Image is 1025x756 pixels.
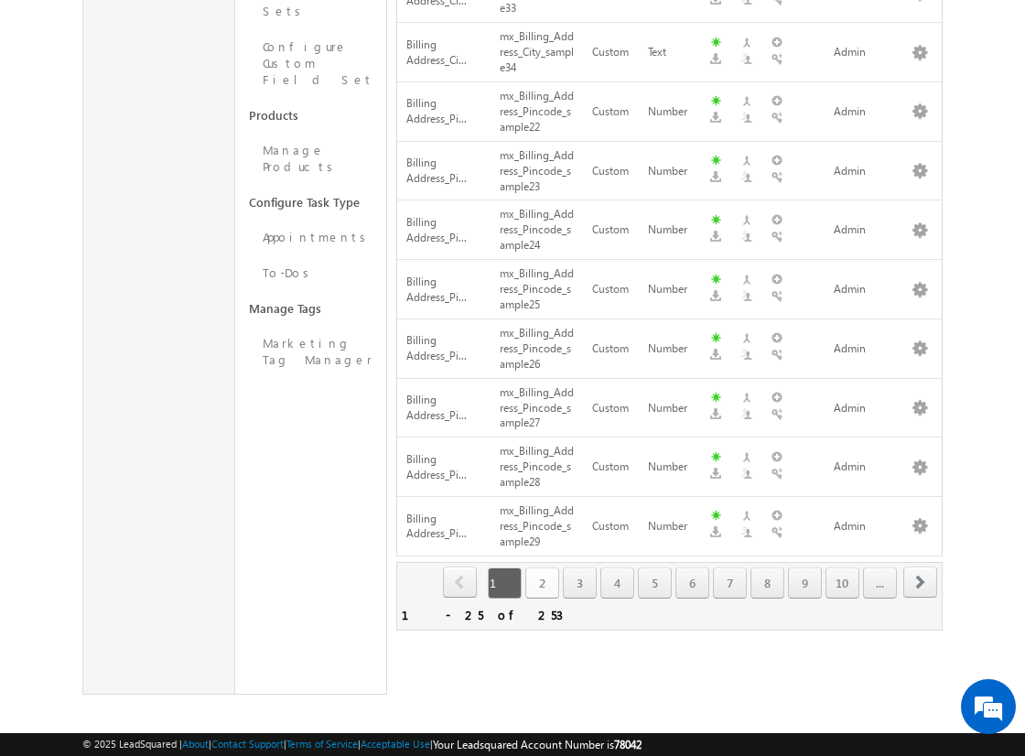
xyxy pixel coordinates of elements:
div: Admin [834,280,890,299]
div: Admin [834,340,890,359]
div: Leave a message [95,96,307,120]
span: Billing Address_Pi... [406,452,467,481]
span: 1 [488,567,522,599]
div: Number [648,280,692,299]
div: Custom [592,103,630,122]
div: Admin [834,517,890,536]
span: Billing Address_Pi... [406,393,467,422]
a: Configure Custom Field Set [235,29,387,98]
div: Admin [834,103,890,122]
span: Billing Address_Pi... [406,156,467,185]
a: Acceptable Use [361,738,430,750]
a: Marketing Tag Manager [235,326,387,378]
span: © 2025 LeadSquared | | | | | [82,736,642,753]
a: 7 [713,567,747,599]
a: 8 [750,567,784,599]
a: About [182,738,209,750]
div: Custom [592,221,630,240]
div: mx_Billing_Address_City_sample34 [500,27,574,78]
div: mx_Billing_Address_Pincode_sample22 [500,87,574,137]
span: Billing Address_Pi... [406,215,467,244]
em: Submit [268,564,332,589]
span: next [903,567,937,598]
span: Billing Address_Pi... [406,333,467,362]
a: To-Dos [235,255,387,291]
a: 2 [525,567,559,599]
a: next [903,568,937,598]
div: Custom [592,399,630,418]
div: Number [648,340,692,359]
span: Billing Address_Pi... [406,275,467,304]
a: prev [443,568,478,598]
div: Text [648,43,692,62]
div: Custom [592,517,630,536]
div: mx_Billing_Address_Pincode_sample29 [500,502,574,552]
a: 5 [638,567,672,599]
span: Billing Address_Pi... [406,96,467,125]
a: 4 [600,567,634,599]
span: Your Leadsquared Account Number is [433,738,642,751]
div: mx_Billing_Address_Pincode_sample24 [500,205,574,255]
div: Number [648,162,692,181]
a: Products [235,98,387,133]
a: ... [863,567,897,599]
div: Custom [592,43,630,62]
div: Admin [834,458,890,477]
span: prev [443,567,477,598]
a: 3 [563,567,597,599]
a: Appointments [235,220,387,255]
span: Billing Address_Ci... [406,38,467,67]
div: mx_Billing_Address_Pincode_sample27 [500,383,574,434]
div: 1 - 25 of 253 [402,604,563,625]
div: Admin [834,399,890,418]
div: Number [648,517,692,536]
div: Custom [592,458,630,477]
div: mx_Billing_Address_Pincode_sample28 [500,442,574,492]
div: Custom [592,280,630,299]
div: Custom [592,162,630,181]
div: Custom [592,340,630,359]
a: Manage Products [235,133,387,185]
div: mx_Billing_Address_Pincode_sample23 [500,146,574,197]
div: Admin [834,162,890,181]
span: Billing Address_Pi... [406,512,467,541]
a: 6 [675,567,709,599]
div: Number [648,103,692,122]
span: 78042 [614,738,642,751]
div: Admin [834,221,890,240]
a: 9 [788,567,822,599]
textarea: Type your message and click 'Submit' [24,169,334,548]
a: 10 [825,567,859,599]
div: mx_Billing_Address_Pincode_sample26 [500,324,574,374]
div: Number [648,458,692,477]
a: Terms of Service [286,738,358,750]
div: Admin [834,43,890,62]
img: d_60004797649_company_0_60004797649 [31,96,77,120]
div: mx_Billing_Address_Pincode_sample25 [500,265,574,315]
a: Manage Tags [235,291,387,326]
div: Number [648,221,692,240]
a: Configure Task Type [235,185,387,220]
div: Minimize live chat window [300,9,344,53]
a: Contact Support [211,738,284,750]
div: Number [648,399,692,418]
